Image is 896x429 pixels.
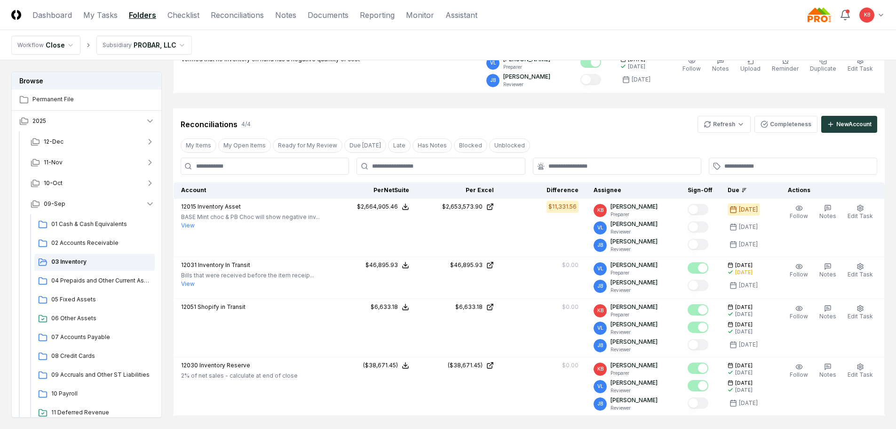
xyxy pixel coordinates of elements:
[735,387,753,394] div: [DATE]
[790,313,808,320] span: Follow
[51,333,151,341] span: 07 Accounts Payable
[611,346,658,353] p: Reviewer
[363,361,398,370] div: ($38,671.45)
[357,202,409,211] button: $2,664,905.46
[788,202,810,222] button: Follow
[754,116,817,133] button: Completeness
[34,254,155,271] a: 03 Inventory
[819,271,836,278] span: Notes
[51,314,151,323] span: 06 Other Assets
[275,9,296,21] a: Notes
[788,361,810,381] button: Follow
[864,11,870,18] span: KB
[681,55,703,75] button: Follow
[680,182,720,199] th: Sign-Off
[44,158,63,167] span: 11-Nov
[597,365,603,372] span: KB
[688,322,708,333] button: Mark complete
[34,273,155,290] a: 04 Prepaids and Other Current Assets
[199,362,250,369] span: Inventory Reserve
[32,95,155,104] span: Permanent File
[51,295,151,304] span: 05 Fixed Assets
[688,339,708,350] button: Mark complete
[181,303,196,310] span: 12051
[181,372,298,380] p: 2% of net sales - calculate at end of close
[739,399,758,407] div: [DATE]
[846,361,875,381] button: Edit Task
[688,239,708,250] button: Mark complete
[360,9,395,21] a: Reporting
[44,200,65,208] span: 09-Sep
[688,280,708,291] button: Mark complete
[819,313,836,320] span: Notes
[819,212,836,219] span: Notes
[739,281,758,290] div: [DATE]
[218,138,271,153] button: My Open Items
[611,269,658,276] p: Preparer
[846,261,875,281] button: Edit Task
[848,371,873,378] span: Edit Task
[450,261,483,269] div: $46,895.93
[490,59,496,66] span: VL
[424,202,494,211] a: $2,653,573.90
[858,7,875,24] button: KB
[23,194,162,214] button: 09-Sep
[198,261,250,268] span: Inventory In Transit
[688,262,708,274] button: Mark complete
[738,55,762,75] button: Upload
[412,138,452,153] button: Has Notes
[611,370,658,377] p: Preparer
[455,303,483,311] div: $6,633.18
[611,287,658,294] p: Reviewer
[739,340,758,349] div: [DATE]
[51,220,151,228] span: 01 Cash & Cash Equivalents
[611,211,658,218] p: Preparer
[846,202,875,222] button: Edit Task
[12,111,162,131] button: 2025
[810,65,836,72] span: Duplicate
[611,329,658,336] p: Reviewer
[735,311,753,318] div: [DATE]
[597,342,603,349] span: JB
[735,328,753,335] div: [DATE]
[735,362,753,369] span: [DATE]
[34,235,155,252] a: 02 Accounts Receivable
[181,280,195,288] button: View
[788,303,810,323] button: Follow
[44,138,63,146] span: 12-Dec
[712,65,729,72] span: Notes
[181,138,216,153] button: My Items
[51,408,151,417] span: 11 Deferred Revenue
[770,55,801,75] button: Reminder
[611,261,658,269] p: [PERSON_NAME]
[51,258,151,266] span: 03 Inventory
[198,203,241,210] span: Inventory Asset
[597,283,603,290] span: JB
[51,239,151,247] span: 02 Accounts Receivable
[344,138,386,153] button: Due Today
[103,41,132,49] div: Subsidiary
[611,220,658,228] p: [PERSON_NAME]
[23,173,162,194] button: 10-Oct
[688,380,708,391] button: Mark complete
[597,383,603,390] span: VL
[503,64,550,71] p: Preparer
[611,361,658,370] p: [PERSON_NAME]
[34,405,155,421] a: 11 Deferred Revenue
[445,9,477,21] a: Assistant
[790,271,808,278] span: Follow
[821,116,877,133] button: NewAccount
[51,371,151,379] span: 09 Accruals and Other ST Liabilities
[735,262,753,269] span: [DATE]
[448,361,483,370] div: ($38,671.45)
[739,205,758,214] div: [DATE]
[34,348,155,365] a: 08 Credit Cards
[611,338,658,346] p: [PERSON_NAME]
[790,371,808,378] span: Follow
[51,276,151,285] span: 04 Prepaids and Other Current Assets
[490,77,496,84] span: JB
[365,261,398,269] div: $46,895.93
[34,310,155,327] a: 06 Other Assets
[417,182,501,199] th: Per Excel
[735,369,753,376] div: [DATE]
